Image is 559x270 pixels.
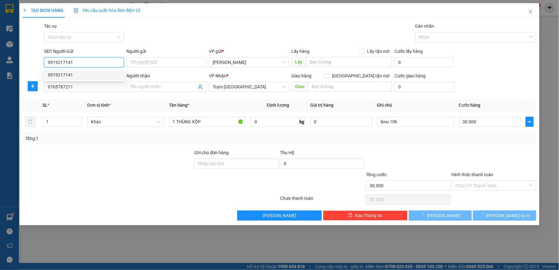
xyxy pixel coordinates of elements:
span: [GEOGRAPHIC_DATA] tận nơi [329,72,392,79]
label: Tác vụ [44,24,57,29]
span: Giao hàng [292,73,312,78]
span: Cước hàng [459,103,481,108]
span: Tên hàng [169,103,189,108]
input: Cước giao hàng [394,82,454,92]
button: deleteXóa Thông tin [323,211,408,221]
button: plus [28,81,38,91]
span: loading [479,213,486,217]
span: delete [348,213,353,218]
span: [PERSON_NAME] [263,212,296,219]
div: SĐT Người Gửi [44,48,124,55]
input: Ghi chú đơn hàng [194,159,279,169]
label: Cước lấy hàng [394,49,423,54]
input: Ghi Chú [377,117,454,127]
input: Dọc đường [308,82,392,92]
span: close [528,9,533,14]
button: [PERSON_NAME] và In [473,211,536,221]
input: Cước lấy hàng [394,57,454,67]
span: Lấy tận nơi [365,48,392,55]
div: Người nhận [126,72,206,79]
div: Người gửi [126,48,206,55]
span: VP Nhận [209,73,227,78]
button: Close [522,3,539,21]
span: [PERSON_NAME] [427,212,461,219]
div: 0919217141 [48,71,120,78]
span: Định lượng [267,103,289,108]
span: Yêu cầu xuất hóa đơn điện tử [74,8,140,13]
button: [PERSON_NAME] [409,211,472,221]
span: plus [28,84,37,89]
div: 0919217141 [44,70,124,80]
label: Ghi chú đơn hàng [194,150,229,155]
span: Thu Hộ [280,150,294,155]
input: Dọc đường [306,57,392,67]
th: Ghi chú [375,99,456,111]
span: loading [420,213,427,217]
div: VP gửi [209,48,289,55]
span: [PERSON_NAME] và In [486,212,530,219]
label: Gán nhãn [415,24,434,29]
span: kg [299,117,305,127]
div: Chưa thanh toán [279,195,365,206]
button: plus [526,117,534,127]
button: [PERSON_NAME] [237,211,322,221]
span: Lấy hàng [292,49,310,54]
button: delete [25,117,35,127]
span: plus [23,8,27,13]
label: Cước giao hàng [394,73,426,78]
span: Trạm Sài Gòn [213,82,285,92]
label: Hình thức thanh toán [452,172,494,177]
span: Giá trị hàng [310,103,333,108]
span: plus [526,119,533,124]
span: TẠO ĐƠN HÀNG [23,8,64,13]
div: Tổng: 1 [25,135,216,142]
span: Khác [91,117,160,127]
input: VD: Bàn, Ghế [169,117,246,127]
span: Lấy [292,57,306,67]
span: Xóa Thông tin [355,212,383,219]
span: Đơn vị tính [87,103,111,108]
span: user-add [198,84,203,89]
span: SL [42,103,48,108]
span: Tổng cước [366,172,387,177]
span: Phan Thiết [213,58,285,67]
img: icon [74,8,79,13]
input: 0 [310,117,372,127]
span: Giao [292,82,308,92]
